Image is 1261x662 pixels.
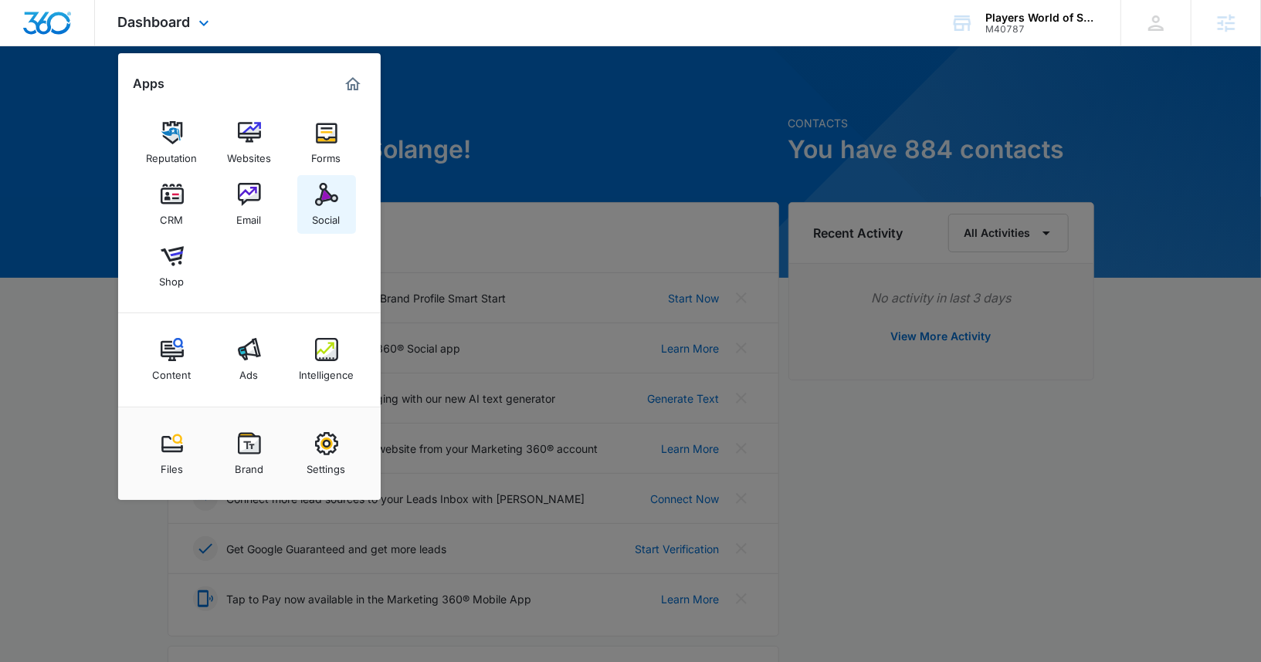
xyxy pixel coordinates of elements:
[297,113,356,172] a: Forms
[297,175,356,234] a: Social
[220,175,279,234] a: Email
[161,455,183,475] div: Files
[341,72,365,96] a: Marketing 360® Dashboard
[161,206,184,226] div: CRM
[297,424,356,483] a: Settings
[307,455,346,475] div: Settings
[237,206,262,226] div: Email
[220,330,279,389] a: Ads
[220,424,279,483] a: Brand
[297,330,356,389] a: Intelligence
[240,361,259,381] div: Ads
[235,455,263,475] div: Brand
[143,175,202,234] a: CRM
[134,76,165,91] h2: Apps
[153,361,192,381] div: Content
[143,330,202,389] a: Content
[147,144,198,164] div: Reputation
[985,24,1098,35] div: account id
[118,14,191,30] span: Dashboard
[143,237,202,296] a: Shop
[313,206,341,226] div: Social
[312,144,341,164] div: Forms
[143,424,202,483] a: Files
[985,12,1098,24] div: account name
[299,361,354,381] div: Intelligence
[227,144,271,164] div: Websites
[143,113,202,172] a: Reputation
[160,268,185,288] div: Shop
[220,113,279,172] a: Websites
